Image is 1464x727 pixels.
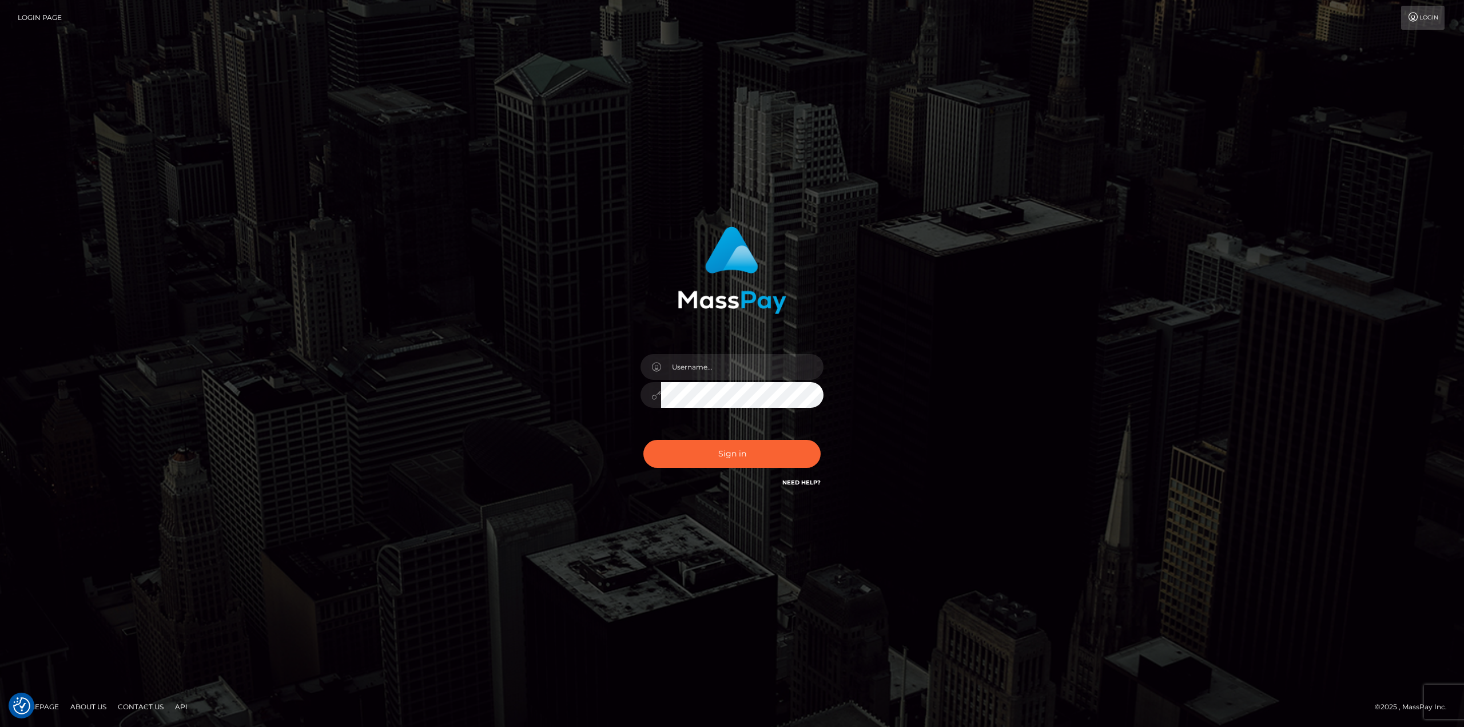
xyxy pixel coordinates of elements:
button: Consent Preferences [13,697,30,714]
button: Sign in [643,440,821,468]
a: Login [1401,6,1445,30]
img: MassPay Login [678,227,786,314]
div: © 2025 , MassPay Inc. [1375,701,1455,713]
a: Homepage [13,698,63,716]
a: Need Help? [782,479,821,486]
input: Username... [661,354,823,380]
a: About Us [66,698,111,716]
a: API [170,698,192,716]
a: Login Page [18,6,62,30]
img: Revisit consent button [13,697,30,714]
a: Contact Us [113,698,168,716]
